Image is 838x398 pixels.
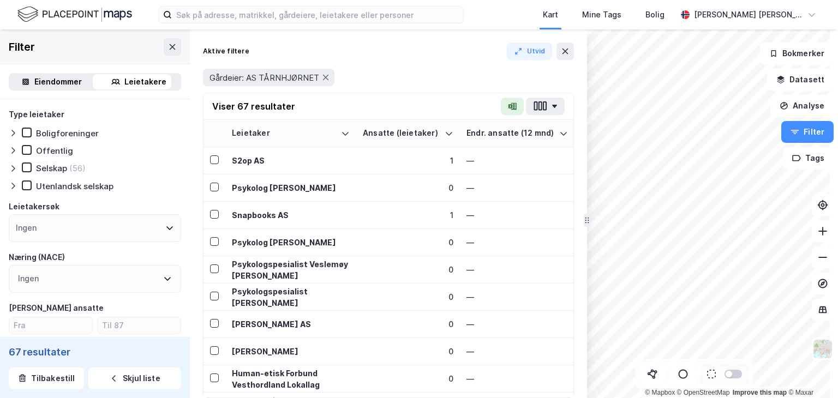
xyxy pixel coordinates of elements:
[36,128,99,138] div: Boligforeninger
[232,237,350,248] div: Psykolog [PERSON_NAME]
[232,367,350,390] div: Human-etisk Forbund Vesthordland Lokallag
[232,318,350,330] div: [PERSON_NAME] AS
[36,146,73,156] div: Offentlig
[88,367,181,389] button: Skjul liste
[466,182,568,194] div: —
[9,200,59,213] div: Leietakersøk
[543,8,558,21] div: Kart
[783,346,838,398] iframe: Chat Widget
[733,389,787,396] a: Improve this map
[98,317,181,334] input: Til 87
[16,221,37,234] div: Ingen
[645,389,675,396] a: Mapbox
[9,367,84,389] button: Tilbakestill
[232,155,350,166] div: S2op AS
[363,237,453,248] div: 0
[812,339,833,359] img: Z
[9,108,64,121] div: Type leietaker
[232,209,350,221] div: Snapbooks AS
[36,181,113,191] div: Utenlandsk selskap
[18,272,39,285] div: Ingen
[507,43,553,60] button: Utvid
[232,258,350,281] div: Psykologspesialist Veslemøy [PERSON_NAME]
[582,8,621,21] div: Mine Tags
[9,251,65,264] div: Næring (NACE)
[781,121,834,143] button: Filter
[232,346,350,357] div: [PERSON_NAME]
[363,346,453,357] div: 0
[17,5,132,24] img: logo.f888ab2527a4732fd821a326f86c7f29.svg
[677,389,730,396] a: OpenStreetMap
[767,69,834,91] button: Datasett
[69,163,86,173] div: (56)
[770,95,834,117] button: Analyse
[466,237,568,248] div: —
[363,182,453,194] div: 0
[645,8,665,21] div: Bolig
[466,318,568,330] div: —
[209,73,319,83] span: Gårdeier: AS TÅRNHJØRNET
[363,155,453,166] div: 1
[212,100,295,113] div: Viser 67 resultater
[466,128,555,138] div: Endr. ansatte (12 mnd)
[783,147,834,169] button: Tags
[203,47,249,56] div: Aktive filtere
[363,209,453,221] div: 1
[466,346,568,357] div: —
[783,346,838,398] div: Kontrollprogram for chat
[34,75,82,88] div: Eiendommer
[232,128,337,138] div: Leietaker
[694,8,803,21] div: [PERSON_NAME] [PERSON_NAME]
[36,163,67,173] div: Selskap
[466,155,568,166] div: —
[363,264,453,275] div: 0
[172,7,463,23] input: Søk på adresse, matrikkel, gårdeiere, leietakere eller personer
[363,128,440,138] div: Ansatte (leietaker)
[9,346,181,359] div: 67 resultater
[466,373,568,384] div: —
[124,75,166,88] div: Leietakere
[232,182,350,194] div: Psykolog [PERSON_NAME]
[9,301,104,315] div: [PERSON_NAME] ansatte
[9,38,35,56] div: Filter
[466,209,568,221] div: —
[232,286,350,309] div: Psykologspesialist [PERSON_NAME]
[9,317,92,334] input: Fra
[363,373,453,384] div: 0
[466,291,568,303] div: —
[466,264,568,275] div: —
[760,43,834,64] button: Bokmerker
[363,291,453,303] div: 0
[363,318,453,330] div: 0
